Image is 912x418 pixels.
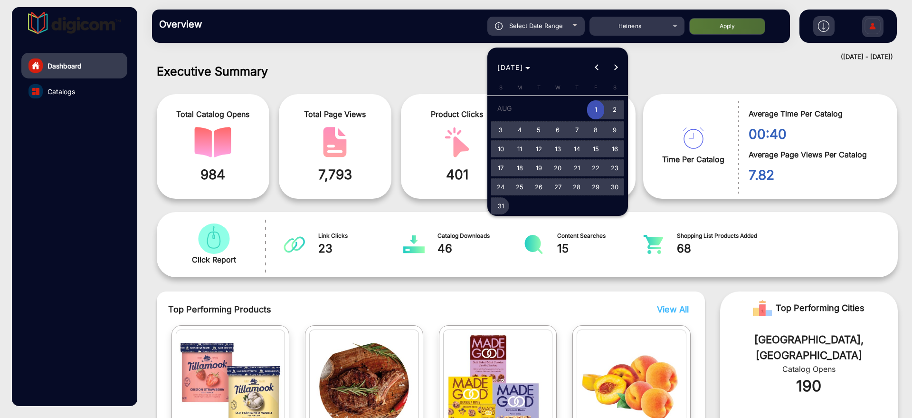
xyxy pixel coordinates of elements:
button: August 2, 2025 [605,99,624,120]
button: August 7, 2025 [567,120,586,139]
button: August 23, 2025 [605,158,624,177]
span: 14 [568,140,585,157]
span: T [537,84,541,91]
span: 1 [587,100,604,120]
button: August 4, 2025 [510,120,529,139]
td: AUG [491,99,586,120]
span: 5 [530,121,547,138]
span: 15 [587,140,604,157]
span: 7 [568,121,585,138]
button: August 9, 2025 [605,120,624,139]
button: August 15, 2025 [586,139,605,158]
span: S [613,84,617,91]
button: August 14, 2025 [567,139,586,158]
span: 2 [606,100,623,120]
button: Choose month and year [494,59,534,76]
button: August 6, 2025 [548,120,567,139]
span: F [594,84,598,91]
button: August 12, 2025 [529,139,548,158]
span: 27 [549,178,566,195]
button: August 31, 2025 [491,196,510,215]
span: 25 [511,178,528,195]
button: August 24, 2025 [491,177,510,196]
span: 17 [492,159,509,176]
button: August 25, 2025 [510,177,529,196]
span: 28 [568,178,585,195]
button: August 28, 2025 [567,177,586,196]
span: 3 [492,121,509,138]
span: 30 [606,178,623,195]
span: 13 [549,140,566,157]
button: August 3, 2025 [491,120,510,139]
button: August 21, 2025 [567,158,586,177]
span: 31 [492,197,509,214]
span: T [575,84,579,91]
button: August 10, 2025 [491,139,510,158]
span: M [517,84,522,91]
span: 6 [549,121,566,138]
span: 26 [530,178,547,195]
span: 10 [492,140,509,157]
button: Previous month [588,58,607,77]
span: 18 [511,159,528,176]
button: August 26, 2025 [529,177,548,196]
button: August 5, 2025 [529,120,548,139]
span: 20 [549,159,566,176]
button: August 11, 2025 [510,139,529,158]
span: 29 [587,178,604,195]
button: August 20, 2025 [548,158,567,177]
button: August 30, 2025 [605,177,624,196]
span: 4 [511,121,528,138]
button: August 22, 2025 [586,158,605,177]
button: Next month [607,58,626,77]
span: 21 [568,159,585,176]
span: 12 [530,140,547,157]
button: August 27, 2025 [548,177,567,196]
button: August 16, 2025 [605,139,624,158]
span: 19 [530,159,547,176]
span: 22 [587,159,604,176]
button: August 29, 2025 [586,177,605,196]
button: August 19, 2025 [529,158,548,177]
button: August 13, 2025 [548,139,567,158]
button: August 18, 2025 [510,158,529,177]
span: W [555,84,560,91]
button: August 1, 2025 [586,99,605,120]
button: August 8, 2025 [586,120,605,139]
span: S [499,84,503,91]
span: [DATE] [497,63,523,71]
span: 11 [511,140,528,157]
button: August 17, 2025 [491,158,510,177]
span: 16 [606,140,623,157]
span: 8 [587,121,604,138]
span: 23 [606,159,623,176]
span: 24 [492,178,509,195]
span: 9 [606,121,623,138]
